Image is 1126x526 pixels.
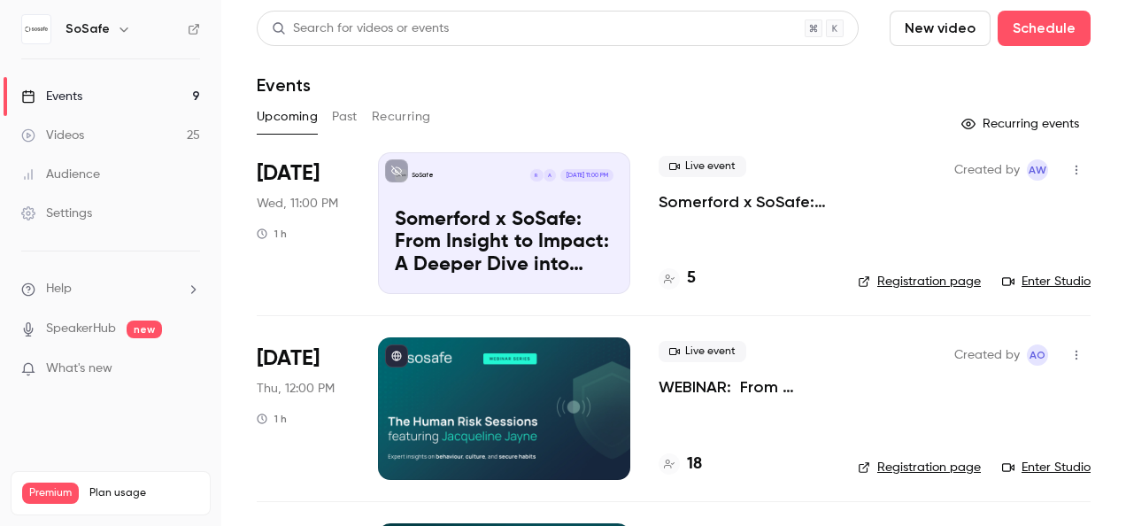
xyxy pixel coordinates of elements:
[998,11,1091,46] button: Schedule
[1002,273,1091,290] a: Enter Studio
[890,11,991,46] button: New video
[954,344,1020,366] span: Created by
[257,337,350,479] div: Sep 4 Thu, 12:00 PM (Australia/Sydney)
[395,209,613,277] p: Somerford x SoSafe: From Insight to Impact: A Deeper Dive into Behavioral Science in Cybersecurity
[858,459,981,476] a: Registration page
[543,168,557,182] div: A
[66,20,110,38] h6: SoSafe
[659,267,696,290] a: 5
[257,152,350,294] div: Sep 3 Wed, 3:00 PM (Europe/Berlin)
[46,360,112,378] span: What's new
[21,166,100,183] div: Audience
[179,361,200,377] iframe: Noticeable Trigger
[858,273,981,290] a: Registration page
[21,280,200,298] li: help-dropdown-opener
[687,267,696,290] h4: 5
[659,376,829,398] a: WEBINAR: From Security Awareness Training to Human Risk Management
[272,19,449,38] div: Search for videos or events
[46,280,72,298] span: Help
[89,486,199,500] span: Plan usage
[127,321,162,338] span: new
[21,88,82,105] div: Events
[659,453,702,476] a: 18
[1027,344,1048,366] span: Alba Oni
[1030,344,1045,366] span: AO
[560,169,613,182] span: [DATE] 11:00 PM
[953,110,1091,138] button: Recurring events
[257,195,338,213] span: Wed, 11:00 PM
[659,341,746,362] span: Live event
[659,191,829,213] a: Somerford x SoSafe: From Insight to Impact: A Deeper Dive into Behavioral Science in Cybersecurity
[412,171,434,180] p: SoSafe
[46,320,116,338] a: SpeakerHub
[1002,459,1091,476] a: Enter Studio
[257,380,335,398] span: Thu, 12:00 PM
[372,103,431,131] button: Recurring
[332,103,358,131] button: Past
[257,344,320,373] span: [DATE]
[21,205,92,222] div: Settings
[257,103,318,131] button: Upcoming
[22,483,79,504] span: Premium
[378,152,630,294] a: Somerford x SoSafe: From Insight to Impact: A Deeper Dive into Behavioral Science in Cybersecurit...
[687,453,702,476] h4: 18
[21,127,84,144] div: Videos
[659,156,746,177] span: Live event
[1027,159,1048,181] span: Alexandra Wasilewski
[257,412,287,426] div: 1 h
[1029,159,1046,181] span: AW
[257,227,287,241] div: 1 h
[257,74,311,96] h1: Events
[22,15,50,43] img: SoSafe
[257,159,320,188] span: [DATE]
[529,168,544,182] div: R
[954,159,1020,181] span: Created by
